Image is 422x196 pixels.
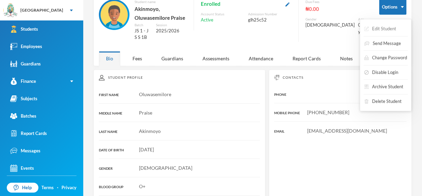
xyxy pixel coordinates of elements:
[10,95,37,102] div: Subjects
[139,147,154,152] span: [DATE]
[10,112,36,120] div: Batches
[248,12,292,17] div: Admission Number
[156,28,187,34] div: 2025/2026
[10,60,41,67] div: Guardians
[274,75,406,80] div: Contacts
[57,184,58,191] div: ·
[99,75,260,80] div: Student Profile
[10,165,34,172] div: Events
[154,51,190,66] div: Guardians
[99,51,120,66] div: Bio
[10,43,42,50] div: Employees
[364,95,402,108] button: Delete Student
[364,52,408,64] button: Change Password
[285,51,328,66] div: Report Cards
[242,51,280,66] div: Attendance
[364,37,402,50] button: Send Message
[101,1,128,28] img: STUDENT
[156,22,187,28] div: Session
[274,92,286,96] span: PHONE
[358,17,369,22] div: Age
[10,130,47,137] div: Report Cards
[4,4,17,17] img: logo
[61,184,76,191] a: Privacy
[139,128,161,134] span: Akinmoyo
[139,165,192,171] span: [DEMOGRAPHIC_DATA]
[195,51,236,66] div: Assessments
[305,17,355,22] div: Gender
[139,183,145,189] span: O+
[135,22,151,28] div: Batch
[139,110,152,116] span: Praise
[358,22,369,35] div: 0 years
[305,22,355,29] div: [DEMOGRAPHIC_DATA]
[307,128,387,134] span: [EMAIL_ADDRESS][DOMAIN_NAME]
[20,7,63,13] div: [GEOGRAPHIC_DATA]
[201,17,213,24] span: Active
[125,51,149,66] div: Fees
[333,51,360,66] div: Notes
[139,91,171,97] span: Oluwasemilore
[10,26,38,33] div: Students
[7,183,38,193] a: Help
[305,4,369,13] div: ₦0.00
[135,28,151,41] div: JS 1 - J S S 1B
[364,23,397,35] button: Edit Student
[10,147,40,154] div: Messages
[364,66,399,79] button: Disable Login
[135,4,187,22] div: Akinmoyo, Oluwasemilore Praise
[10,78,36,85] div: Finance
[41,184,54,191] a: Terms
[364,81,404,93] button: Archive Student
[248,17,292,24] div: glh25c52
[307,109,349,115] span: [PHONE_NUMBER]
[201,12,244,17] div: Account Status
